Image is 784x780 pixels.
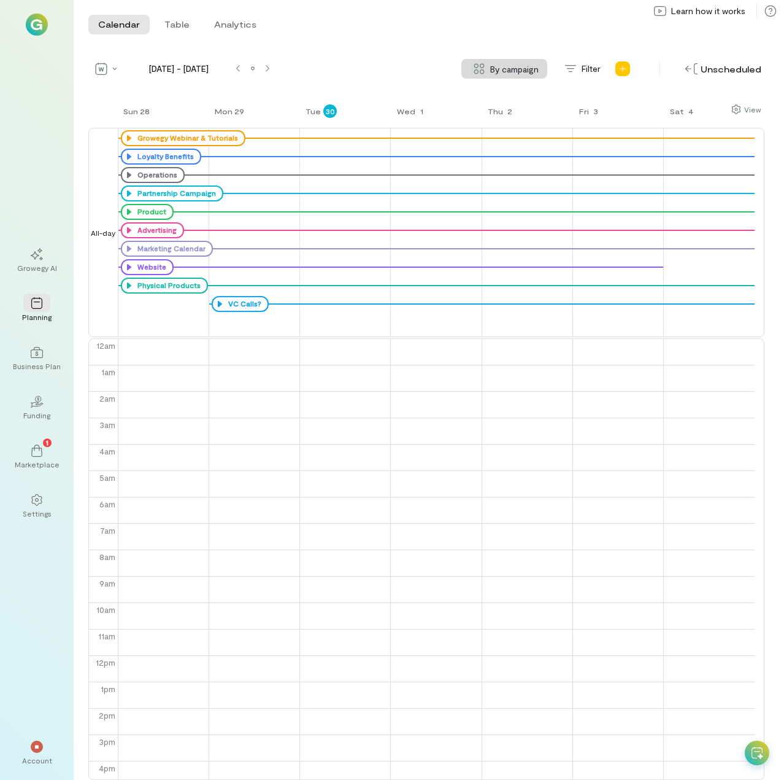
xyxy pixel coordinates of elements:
div: Thu [488,106,503,116]
div: 6am [97,497,118,510]
span: Filter [582,63,601,75]
div: 2pm [96,709,118,722]
button: Calendar [88,15,150,34]
a: October 4, 2025 [664,103,700,128]
div: 4 [684,104,698,118]
button: Table [155,15,199,34]
div: Loyalty Benefits [121,149,201,165]
div: Advertising [121,222,184,238]
div: Business Plan [13,361,61,371]
div: Advertising [134,225,177,235]
div: Funding [23,410,50,420]
div: Physical Products [121,278,208,294]
span: Learn how it works [671,5,745,17]
div: 1 [415,104,429,118]
div: Wed [397,106,415,116]
span: By campaign [490,63,539,76]
button: Analytics [204,15,266,34]
div: 2am [97,392,118,405]
div: Show columns [728,101,764,118]
a: September 28, 2025 [117,103,154,128]
div: Marketing Calendar [134,244,206,254]
div: Partnership Campaign [134,189,216,198]
div: 29 [233,104,246,118]
div: Website [134,262,166,272]
div: 12am [94,339,118,352]
div: Unscheduled [682,60,764,79]
div: 3 [589,104,602,118]
div: 4pm [96,762,118,774]
a: Funding [15,386,59,430]
div: 3pm [96,735,118,748]
div: Operations [134,170,177,180]
a: October 3, 2025 [573,103,605,128]
div: 3am [97,418,118,431]
a: September 30, 2025 [299,103,339,128]
div: 9am [97,577,118,590]
div: Sun [123,106,138,116]
div: Website [121,259,174,275]
div: Loyalty Benefits [134,152,194,162]
div: Add new [613,59,632,79]
div: 12pm [93,656,118,669]
span: [DATE] - [DATE] [126,63,231,75]
div: Marketplace [15,459,60,469]
span: All-day [88,227,118,238]
div: 2 [503,104,517,118]
div: VC Calls? [212,296,269,312]
div: 1pm [98,682,118,695]
div: Mon [215,106,233,116]
div: Settings [23,509,52,518]
div: VC Calls? [225,299,261,309]
div: Product [134,207,166,217]
div: 1am [99,365,118,378]
div: Growegy Webinar & Tutorials [134,133,238,143]
a: October 1, 2025 [391,103,431,128]
div: 7am [98,524,118,537]
div: Tue [306,106,321,116]
div: Sat [670,106,684,116]
div: Planning [22,312,52,322]
div: Partnership Campaign [121,185,223,201]
a: Marketplace [15,435,59,479]
div: 10am [94,603,118,616]
div: Growegy Webinar & Tutorials [121,130,245,146]
div: 4am [97,445,118,458]
a: Planning [15,287,59,332]
a: September 29, 2025 [209,103,248,128]
div: View [744,104,761,115]
div: Fri [579,106,589,116]
a: Settings [15,484,59,528]
div: 30 [323,104,337,118]
a: Growegy AI [15,238,59,283]
span: 1 [46,437,48,448]
div: 11am [96,630,118,642]
div: 8am [97,550,118,563]
div: Marketing Calendar [121,241,213,257]
a: Business Plan [15,337,59,381]
div: Physical Products [134,281,201,291]
div: Account [22,755,52,765]
div: 28 [138,104,152,118]
div: Operations [121,167,185,183]
div: Product [121,204,174,220]
div: Growegy AI [17,263,57,273]
div: 5am [97,471,118,484]
a: October 2, 2025 [482,103,519,128]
